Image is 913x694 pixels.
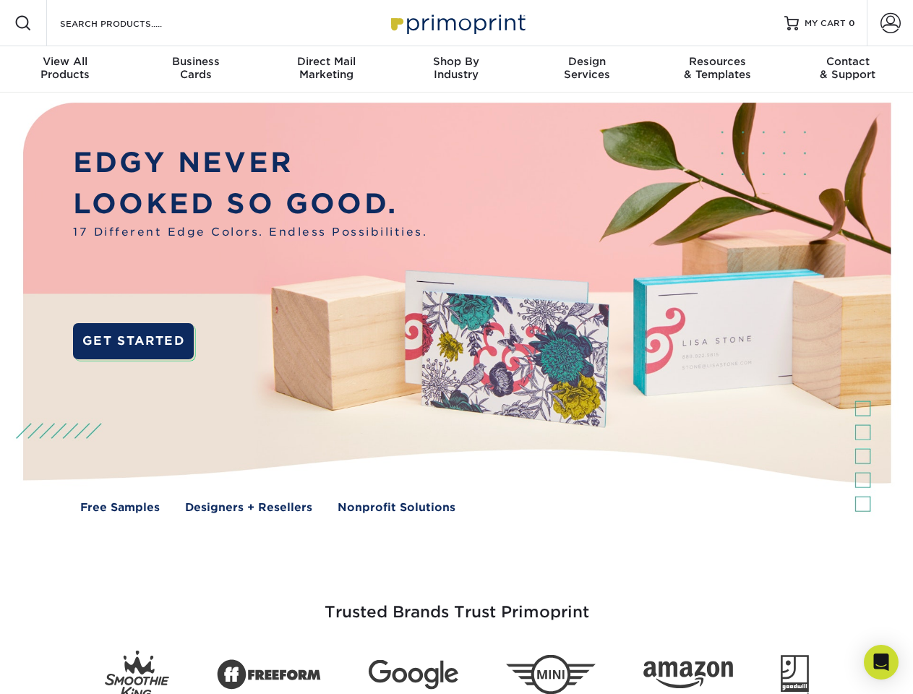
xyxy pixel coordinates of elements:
img: Goodwill [781,655,809,694]
div: & Support [783,55,913,81]
p: EDGY NEVER [73,142,427,184]
img: Primoprint [385,7,529,38]
div: Services [522,55,652,81]
span: Direct Mail [261,55,391,68]
a: Resources& Templates [652,46,782,93]
p: LOOKED SO GOOD. [73,184,427,225]
a: Free Samples [80,500,160,516]
img: Google [369,660,458,690]
a: DesignServices [522,46,652,93]
a: Direct MailMarketing [261,46,391,93]
a: Designers + Resellers [185,500,312,516]
a: Nonprofit Solutions [338,500,455,516]
div: Industry [391,55,521,81]
input: SEARCH PRODUCTS..... [59,14,200,32]
span: MY CART [805,17,846,30]
span: Contact [783,55,913,68]
div: Cards [130,55,260,81]
h3: Trusted Brands Trust Primoprint [34,568,880,639]
div: & Templates [652,55,782,81]
img: Amazon [643,661,733,689]
span: Business [130,55,260,68]
span: Design [522,55,652,68]
a: Shop ByIndustry [391,46,521,93]
span: 0 [849,18,855,28]
span: 17 Different Edge Colors. Endless Possibilities. [73,224,427,241]
span: Resources [652,55,782,68]
div: Open Intercom Messenger [864,645,899,680]
a: GET STARTED [73,323,194,359]
a: Contact& Support [783,46,913,93]
span: Shop By [391,55,521,68]
div: Marketing [261,55,391,81]
a: BusinessCards [130,46,260,93]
